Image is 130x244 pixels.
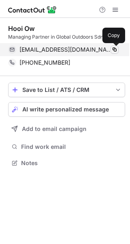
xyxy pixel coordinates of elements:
[21,159,122,167] span: Notes
[22,106,109,113] span: AI write personalized message
[19,59,70,66] span: [PHONE_NUMBER]
[8,24,35,33] div: Hooi Ow
[21,143,122,150] span: Find work email
[8,141,125,152] button: Find work email
[8,122,125,136] button: Add to email campaign
[8,5,57,15] img: ContactOut v5.3.10
[8,157,125,169] button: Notes
[8,102,125,117] button: AI write personalized message
[8,83,125,97] button: save-profile-one-click
[22,87,111,93] div: Save to List / ATS / CRM
[19,46,113,53] span: [EMAIL_ADDRESS][DOMAIN_NAME]
[22,126,87,132] span: Add to email campaign
[8,33,125,41] div: Managing Partner in Global Outdoors Sdn Bhd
